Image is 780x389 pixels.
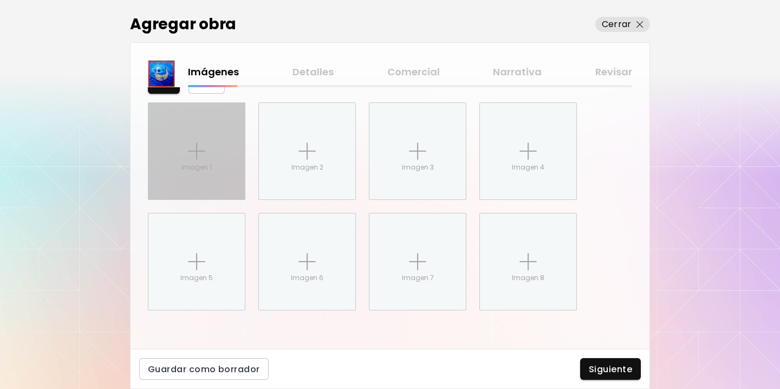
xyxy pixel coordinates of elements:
[580,358,641,380] button: Siguiente
[409,142,426,160] img: placeholder
[160,77,168,89] span: Si
[148,364,260,375] span: Guardar como borrador
[188,253,205,270] img: placeholder
[139,358,269,380] button: Guardar como borrador
[291,163,323,172] p: Imagen 2
[188,142,205,160] img: placeholder
[589,364,632,375] span: Siguiente
[519,253,537,270] img: placeholder
[291,273,323,283] p: Imagen 6
[148,61,174,87] img: thumbnail
[181,163,212,172] p: Imagen 1
[298,253,316,270] img: placeholder
[180,273,213,283] p: Imagen 5
[512,163,544,172] p: Imagen 4
[409,253,426,270] img: placeholder
[402,273,434,283] p: Imagen 7
[512,273,544,283] p: Imagen 8
[200,77,213,89] span: No
[298,142,316,160] img: placeholder
[519,142,537,160] img: placeholder
[402,163,434,172] p: Imagen 3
